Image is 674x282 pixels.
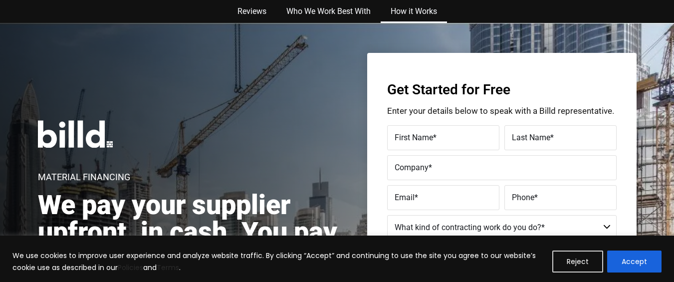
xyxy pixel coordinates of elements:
[395,193,415,202] span: Email
[512,193,534,202] span: Phone
[118,263,143,273] a: Policies
[552,251,603,273] button: Reject
[512,133,550,142] span: Last Name
[12,250,545,274] p: We use cookies to improve user experience and analyze website traffic. By clicking “Accept” and c...
[387,107,617,115] p: Enter your details below to speak with a Billd representative.
[395,163,429,172] span: Company
[157,263,179,273] a: Terms
[38,173,130,182] h1: Material Financing
[38,192,348,273] h2: We pay your supplier upfront, in cash. You pay us. It’s that simple.
[395,133,433,142] span: First Name
[387,83,617,97] h3: Get Started for Free
[607,251,662,273] button: Accept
